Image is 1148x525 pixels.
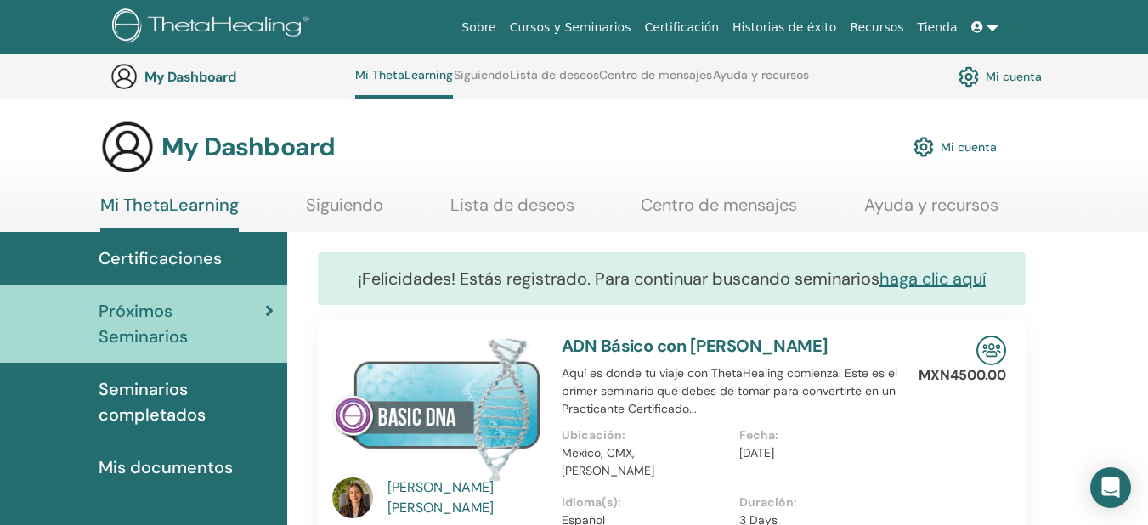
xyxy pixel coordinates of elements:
img: generic-user-icon.jpg [100,120,155,174]
span: Certificaciones [99,246,222,271]
a: Cursos y Seminarios [503,12,638,43]
a: [PERSON_NAME] [PERSON_NAME] [387,477,545,518]
p: Ubicación : [562,426,730,444]
a: Lista de deseos [450,195,574,228]
a: Mi ThetaLearning [100,195,239,232]
a: Tienda [911,12,964,43]
span: Mis documentos [99,454,233,480]
img: logo.png [112,8,315,47]
img: cog.svg [913,133,934,161]
span: Seminarios completados [99,376,274,427]
a: Centro de mensajes [641,195,797,228]
a: Mi cuenta [913,128,997,166]
a: Siguiendo [454,68,509,95]
a: ADN Básico con [PERSON_NAME] [562,335,828,357]
img: default.jpg [332,477,373,518]
div: Open Intercom Messenger [1090,467,1131,508]
a: Ayuda y recursos [864,195,998,228]
a: haga clic aquí [879,268,986,290]
p: Duración : [739,494,908,511]
h3: My Dashboard [161,132,335,162]
img: generic-user-icon.jpg [110,63,138,90]
img: In-Person Seminar [976,336,1006,365]
img: ADN Básico [332,336,541,483]
a: Recursos [843,12,910,43]
a: Certificación [637,12,726,43]
a: Lista de deseos [510,68,599,95]
p: [DATE] [739,444,908,462]
h3: My Dashboard [144,69,314,85]
p: Mexico, CMX, [PERSON_NAME] [562,444,730,480]
p: Aquí es donde tu viaje con ThetaHealing comienza. Este es el primer seminario que debes de tomar ... [562,364,918,418]
p: MXN4500.00 [919,365,1006,386]
div: ¡Felicidades! Estás registrado. Para continuar buscando seminarios [318,252,1026,305]
a: Sobre [455,12,502,43]
a: Mi ThetaLearning [355,68,453,99]
img: cog.svg [959,62,979,91]
a: Mi cuenta [959,62,1042,91]
span: Próximos Seminarios [99,298,265,349]
a: Ayuda y recursos [713,68,809,95]
a: Centro de mensajes [599,68,712,95]
a: Historias de éxito [726,12,843,43]
p: Idioma(s) : [562,494,730,511]
p: Fecha : [739,426,908,444]
a: Siguiendo [306,195,383,228]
